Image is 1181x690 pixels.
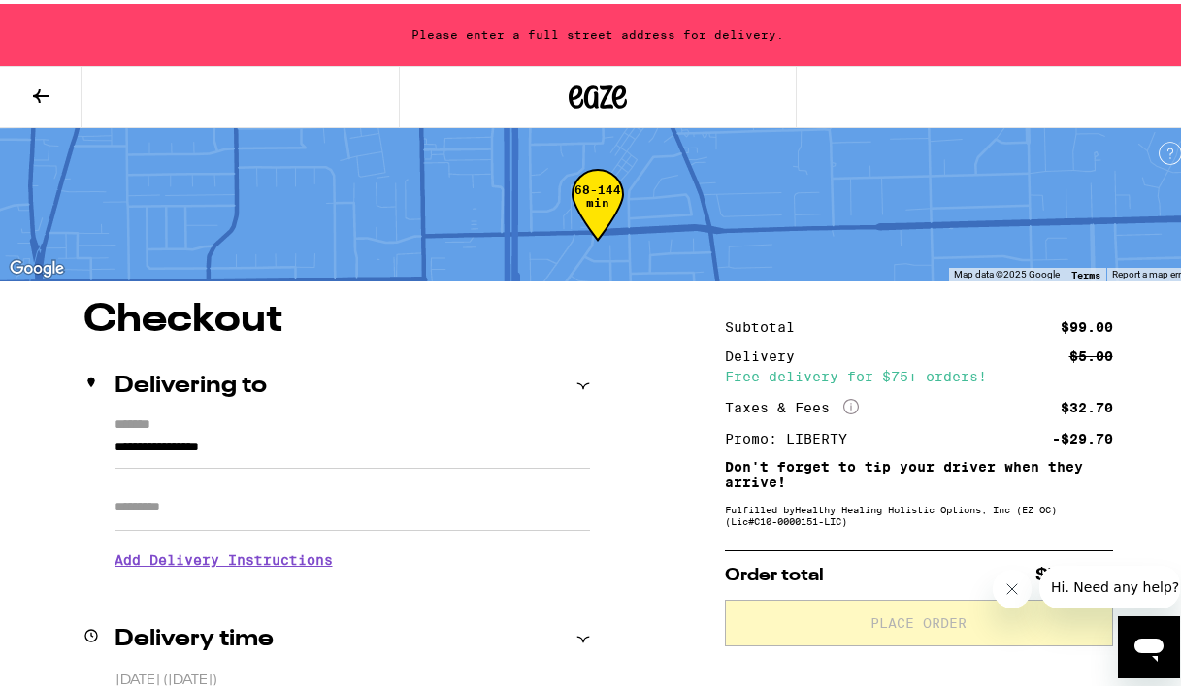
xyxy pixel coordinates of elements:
[993,566,1032,605] iframe: Close message
[1071,265,1100,277] a: Terms
[725,316,808,330] div: Subtotal
[83,297,590,336] h1: Checkout
[725,455,1113,486] p: Don't forget to tip your driver when they arrive!
[954,265,1060,276] span: Map data ©2025 Google
[1052,428,1113,442] div: -$29.70
[1061,316,1113,330] div: $99.00
[5,252,69,278] a: Open this area in Google Maps (opens a new window)
[725,596,1113,642] button: Place Order
[725,395,859,412] div: Taxes & Fees
[725,345,808,359] div: Delivery
[725,500,1113,523] div: Fulfilled by Healthy Healing Holistic Options, Inc (EZ OC) (Lic# C10-0000151-LIC )
[725,563,824,580] span: Order total
[1118,612,1180,674] iframe: Button to launch messaging window
[115,371,267,394] h2: Delivering to
[725,428,861,442] div: Promo: LIBERTY
[115,624,274,647] h2: Delivery time
[1069,345,1113,359] div: $5.00
[5,252,69,278] img: Google
[725,366,1113,379] div: Free delivery for $75+ orders!
[1039,562,1180,605] iframe: Message from company
[115,534,590,578] h3: Add Delivery Instructions
[115,578,590,594] p: We'll contact you at [PHONE_NUMBER] when we arrive
[870,612,967,626] span: Place Order
[572,180,624,252] div: 68-144 min
[115,668,590,686] p: [DATE] ([DATE])
[1061,397,1113,411] div: $32.70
